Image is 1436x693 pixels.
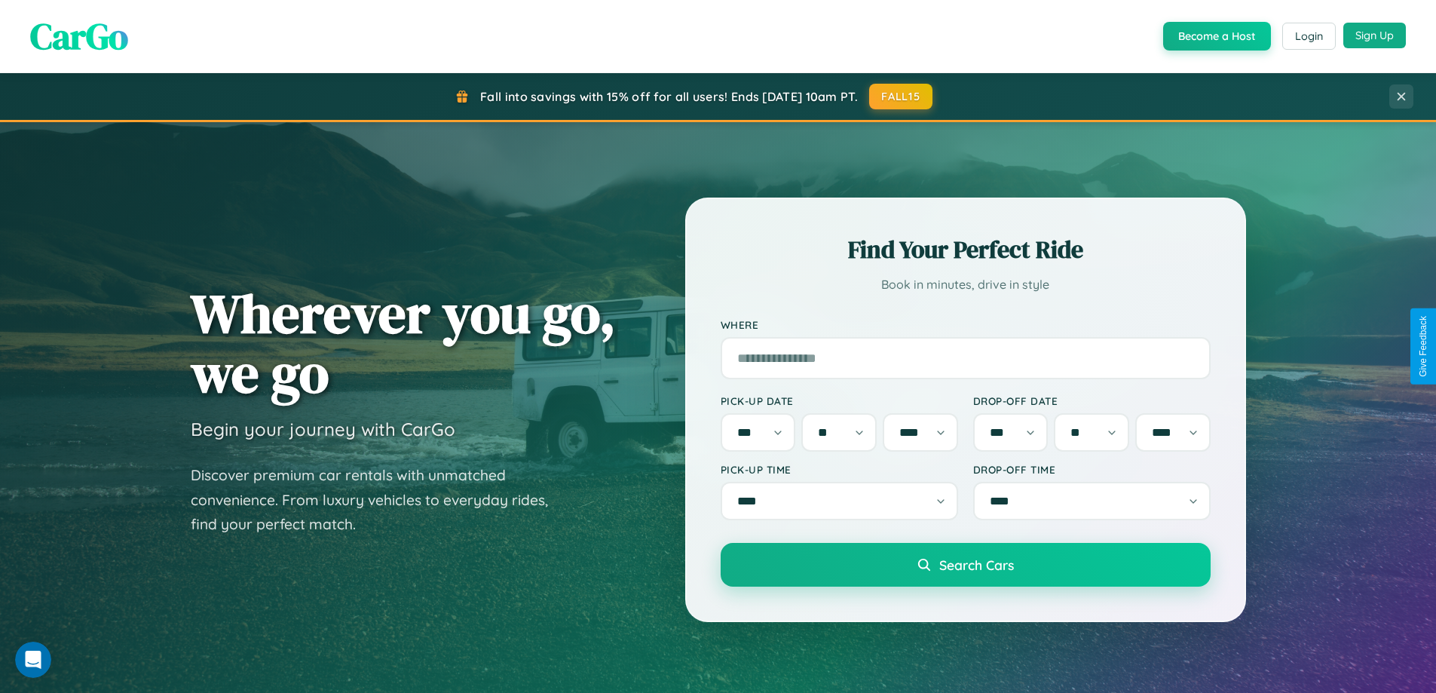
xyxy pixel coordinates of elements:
label: Pick-up Date [721,394,958,407]
label: Where [721,318,1211,331]
button: FALL15 [869,84,932,109]
button: Become a Host [1163,22,1271,51]
label: Drop-off Date [973,394,1211,407]
iframe: Intercom live chat [15,642,51,678]
h2: Find Your Perfect Ride [721,233,1211,266]
button: Sign Up [1343,23,1406,48]
div: Give Feedback [1418,316,1428,377]
p: Book in minutes, drive in style [721,274,1211,296]
button: Search Cars [721,543,1211,587]
button: Login [1282,23,1336,50]
h3: Begin your journey with CarGo [191,418,455,440]
h1: Wherever you go, we go [191,284,616,403]
span: Search Cars [939,557,1014,573]
label: Pick-up Time [721,463,958,476]
span: Fall into savings with 15% off for all users! Ends [DATE] 10am PT. [480,89,858,104]
p: Discover premium car rentals with unmatched convenience. From luxury vehicles to everyday rides, ... [191,463,568,537]
span: CarGo [30,11,128,61]
label: Drop-off Time [973,463,1211,476]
